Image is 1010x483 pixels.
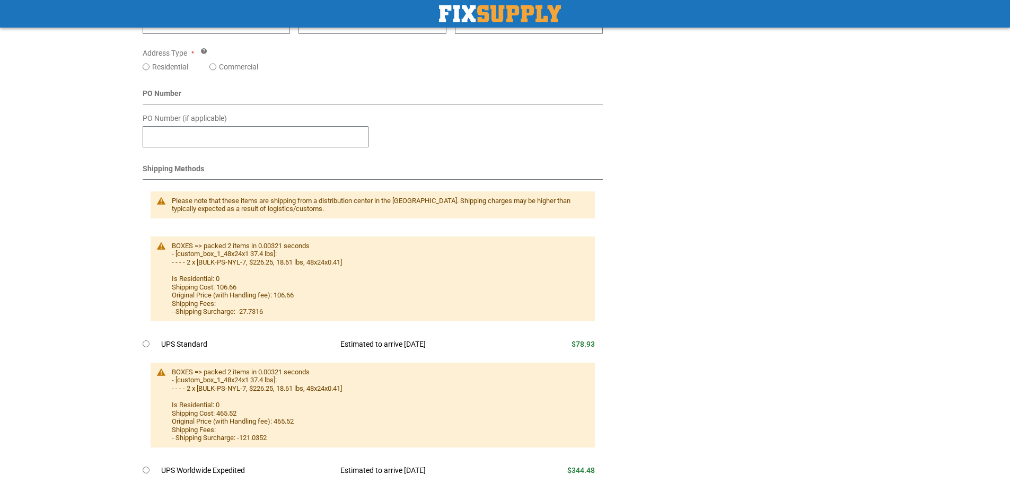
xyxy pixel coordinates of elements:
label: Residential [152,62,188,72]
img: Fix Industrial Supply [439,5,561,22]
td: UPS Worldwide Expedited [161,459,332,482]
span: $344.48 [567,466,595,475]
td: Estimated to arrive [DATE] [332,333,522,356]
td: Estimated to arrive [DATE] [332,459,522,482]
div: BOXES => packed 2 items in 0.00321 seconds - [custom_box_1_48x24x1 37.4 lbs]: - - - - 2 x [BULK-P... [172,368,585,442]
a: store logo [439,5,561,22]
div: PO Number [143,88,603,104]
div: Please note that these items are shipping from a distribution center in the [GEOGRAPHIC_DATA]. Sh... [172,197,585,213]
td: UPS Standard [161,333,332,356]
div: BOXES => packed 2 items in 0.00321 seconds - [custom_box_1_48x24x1 37.4 lbs]: - - - - 2 x [BULK-P... [172,242,585,316]
span: $78.93 [572,340,595,348]
span: PO Number (if applicable) [143,114,227,122]
span: Address Type [143,49,187,57]
label: Commercial [219,62,258,72]
div: Shipping Methods [143,163,603,180]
